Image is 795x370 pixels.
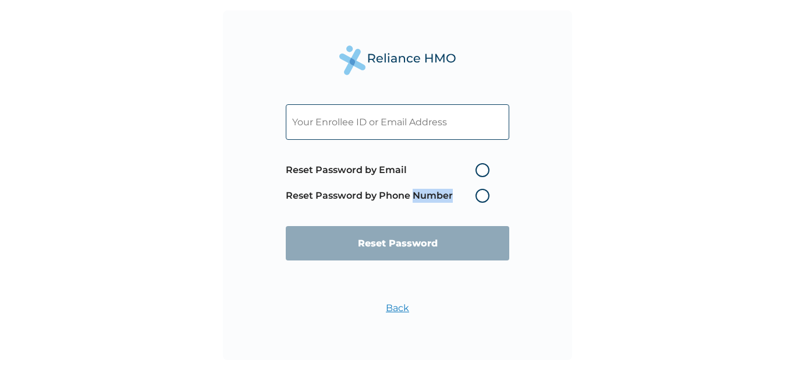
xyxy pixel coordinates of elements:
img: Reliance Health's Logo [339,45,456,75]
span: Password reset method [286,157,495,209]
input: Your Enrollee ID or Email Address [286,104,509,140]
label: Reset Password by Phone Number [286,189,495,203]
input: Reset Password [286,226,509,260]
a: Back [386,302,409,313]
label: Reset Password by Email [286,163,495,177]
